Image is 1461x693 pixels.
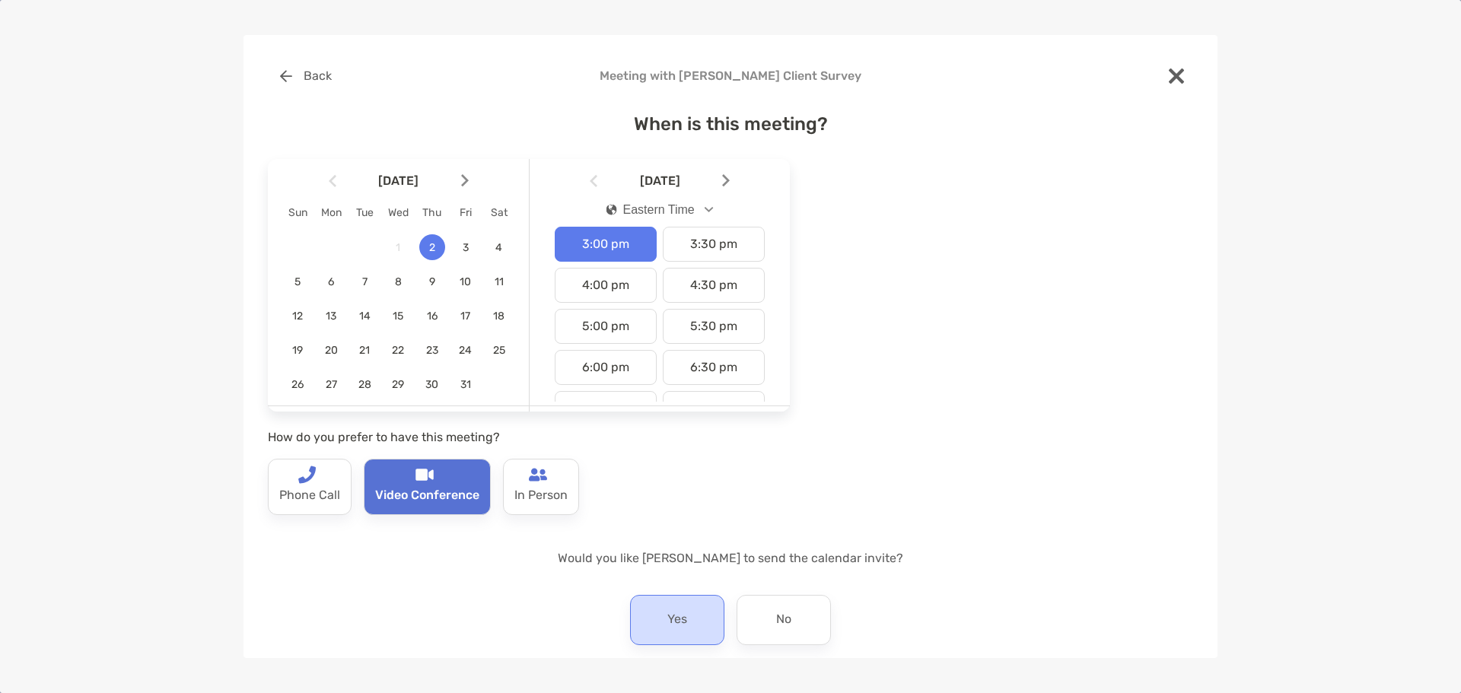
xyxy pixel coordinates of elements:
h4: Meeting with [PERSON_NAME] Client Survey [268,68,1193,83]
span: 25 [486,344,512,357]
span: 8 [385,275,411,288]
button: iconEastern Time [594,192,727,227]
span: 4 [486,241,512,254]
span: 28 [352,378,377,391]
span: 16 [419,310,445,323]
img: type-call [298,466,316,484]
span: 13 [318,310,344,323]
img: Arrow icon [461,174,469,187]
div: Fri [449,206,482,219]
span: 24 [453,344,479,357]
span: 10 [453,275,479,288]
div: 3:30 pm [663,227,765,262]
span: 2 [419,241,445,254]
div: Mon [314,206,348,219]
span: 3 [453,241,479,254]
div: 6:00 pm [555,350,657,385]
div: 5:30 pm [663,309,765,344]
p: Would you like [PERSON_NAME] to send the calendar invite? [268,548,1193,567]
span: 26 [285,378,310,391]
span: 17 [453,310,479,323]
span: 23 [419,344,445,357]
div: Wed [381,206,415,219]
img: Arrow icon [722,174,730,187]
div: 6:30 pm [663,350,765,385]
span: [DATE] [339,173,458,188]
span: 22 [385,344,411,357]
p: Phone Call [279,484,340,508]
div: Thu [415,206,449,219]
img: button icon [280,70,292,82]
img: Arrow icon [329,174,336,187]
span: 6 [318,275,344,288]
span: 20 [318,344,344,357]
div: 4:30 pm [663,268,765,303]
img: type-call [415,466,434,484]
span: 12 [285,310,310,323]
div: Eastern Time [606,203,695,217]
div: 7:30 pm [663,391,765,426]
span: 29 [385,378,411,391]
span: 15 [385,310,411,323]
p: In Person [514,484,568,508]
span: 5 [285,275,310,288]
span: 19 [285,344,310,357]
span: 31 [453,378,479,391]
span: 21 [352,344,377,357]
span: [DATE] [600,173,719,188]
div: Sat [482,206,516,219]
img: icon [606,204,617,215]
span: 27 [318,378,344,391]
div: Tue [348,206,381,219]
div: Sun [281,206,314,219]
img: close modal [1169,68,1184,84]
span: 7 [352,275,377,288]
span: 1 [385,241,411,254]
span: 11 [486,275,512,288]
span: 9 [419,275,445,288]
img: Open dropdown arrow [705,207,714,212]
img: type-call [529,466,547,484]
button: Back [268,59,343,93]
p: Video Conference [375,484,479,508]
div: 4:00 pm [555,268,657,303]
span: 14 [352,310,377,323]
span: 18 [486,310,512,323]
div: 3:00 pm [555,227,657,262]
p: No [776,608,791,632]
div: 7:00 pm [555,391,657,426]
h4: When is this meeting? [268,113,1193,135]
img: Arrow icon [590,174,597,187]
div: 5:00 pm [555,309,657,344]
span: 30 [419,378,445,391]
p: How do you prefer to have this meeting? [268,428,790,447]
p: Yes [667,608,687,632]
